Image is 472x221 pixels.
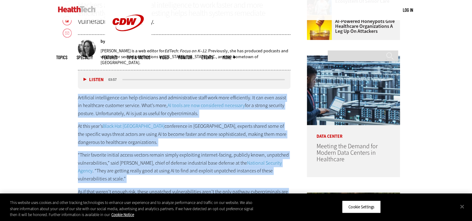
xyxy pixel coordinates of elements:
[223,55,236,60] span: More
[160,55,169,60] a: Video
[307,125,400,139] p: Data Center
[78,122,291,146] p: At this year’s conference in [GEOGRAPHIC_DATA], experts shared some of the specific ways threat a...
[77,55,93,60] span: Specialty
[342,200,381,213] button: Cookie Settings
[403,7,413,13] a: Log in
[78,151,291,183] p: “Their favorite initial access vectors remain simply exploiting internet-facing, publicly known, ...
[78,70,291,89] div: media player
[455,200,469,213] button: Close
[178,55,192,60] a: MonITor
[168,102,245,109] a: AI tools are now considered necessary
[105,41,151,47] a: CDW
[307,55,400,125] img: engineer with laptop overlooking data center
[111,212,134,217] a: More information about your privacy
[56,55,67,60] span: Topics
[78,94,291,118] p: Artificial intelligence can help clinicians and administrative staff work more efficiently. It ca...
[102,55,117,60] a: Features
[127,55,150,60] a: Tips & Tactics
[103,123,164,129] a: Black Hat [GEOGRAPHIC_DATA]
[83,77,104,82] button: Listen
[10,200,260,218] div: This website uses cookies and other tracking technologies to enhance user experience and to analy...
[403,7,413,13] div: User menu
[316,142,377,163] a: Meeting the Demand for Modern Data Centers in Healthcare
[58,6,96,12] img: Home
[78,188,291,212] p: As if that weren’t enough risk, these unpatched vulnerabilities aren’t the only pathway cybercrim...
[107,77,121,82] div: duration
[201,55,213,60] a: Events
